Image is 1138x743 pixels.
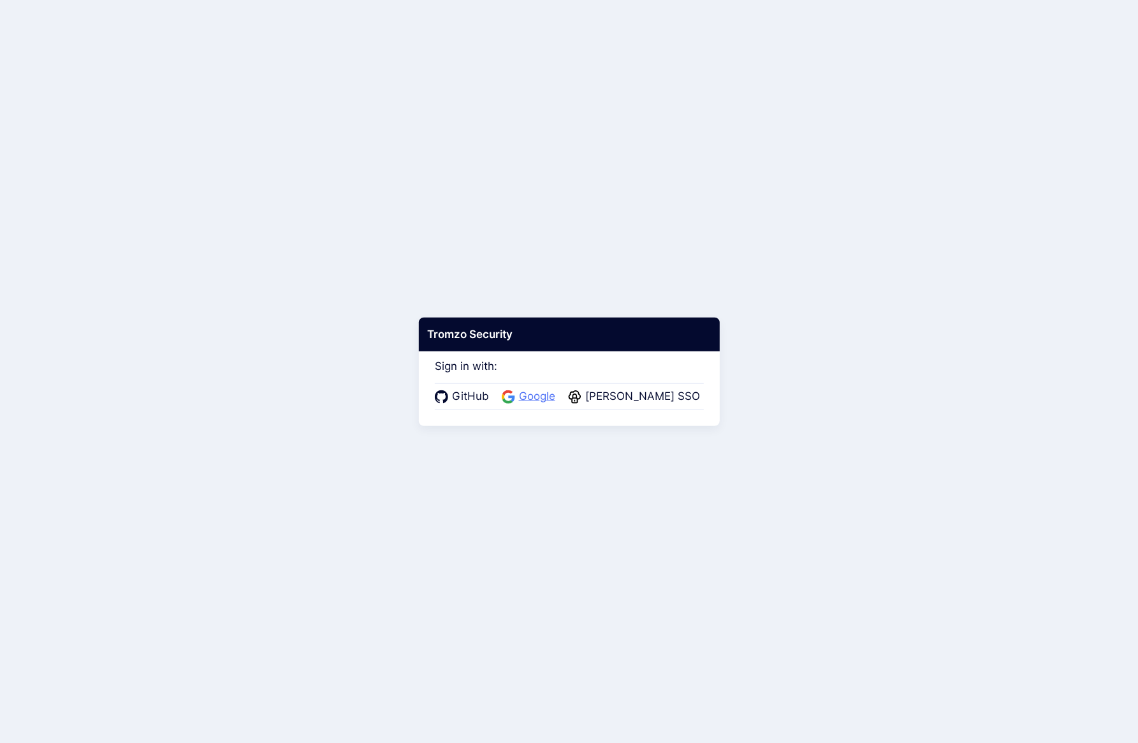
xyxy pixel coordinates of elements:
a: Google [502,388,559,405]
span: [PERSON_NAME] SSO [581,388,704,405]
a: [PERSON_NAME] SSO [568,388,704,405]
span: GitHub [448,388,493,405]
div: Tromzo Security [418,317,719,351]
div: Sign in with: [435,342,704,409]
a: GitHub [435,388,493,405]
span: Google [515,388,559,405]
